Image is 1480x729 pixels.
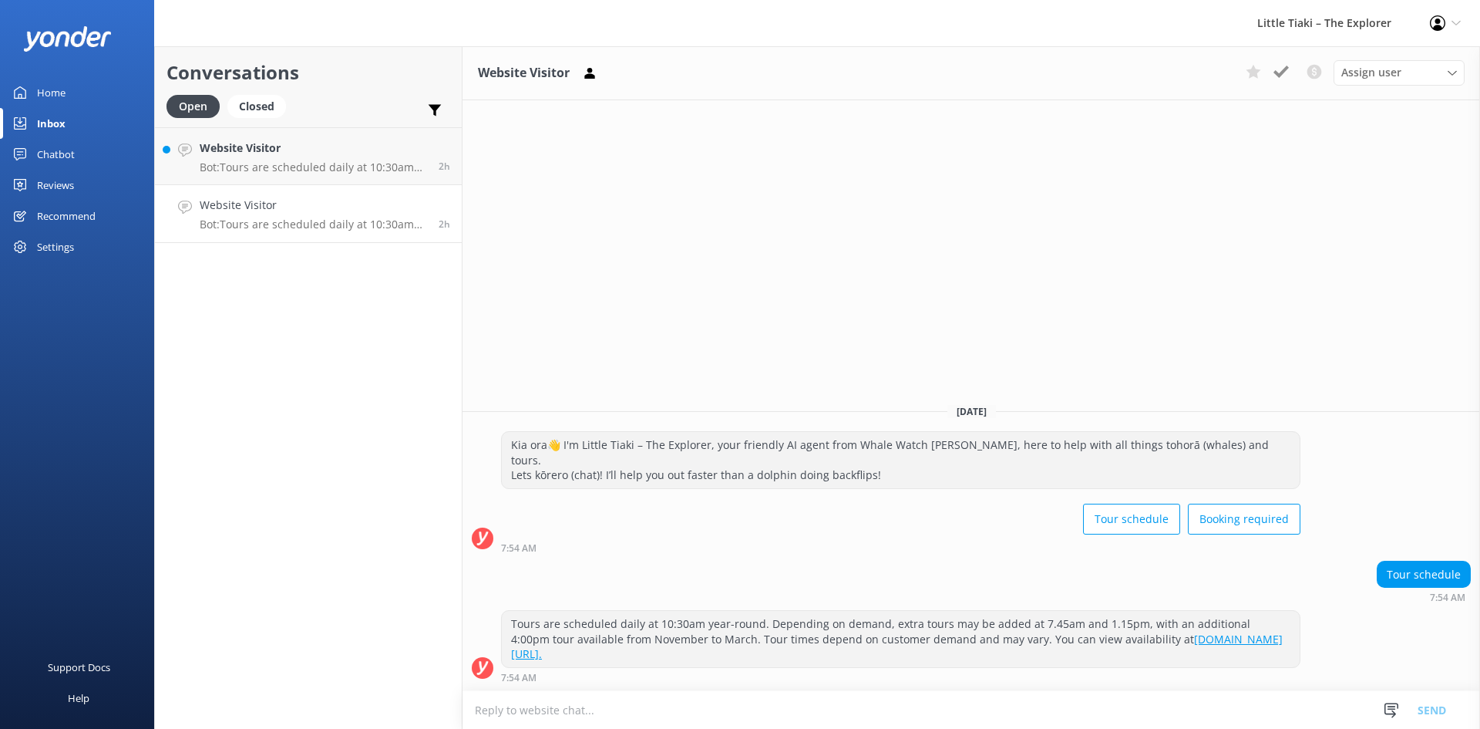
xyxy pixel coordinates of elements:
[37,139,75,170] div: Chatbot
[37,170,74,201] div: Reviews
[1334,60,1465,85] div: Assign User
[155,127,462,185] a: Website VisitorBot:Tours are scheduled daily at 10:30am year-round. Depending on demand, addition...
[155,185,462,243] a: Website VisitorBot:Tours are scheduled daily at 10:30am year-round. Depending on demand, extra to...
[501,673,536,683] strong: 7:54 AM
[48,652,110,683] div: Support Docs
[200,140,427,157] h4: Website Visitor
[227,95,286,118] div: Closed
[227,97,294,114] a: Closed
[501,542,1300,553] div: Oct 01 2025 07:54am (UTC +13:00) Pacific/Auckland
[439,218,450,231] span: Oct 01 2025 07:54am (UTC +13:00) Pacific/Auckland
[200,160,427,174] p: Bot: Tours are scheduled daily at 10:30am year-round. Depending on demand, additional tours may b...
[37,108,66,139] div: Inbox
[1430,593,1465,602] strong: 7:54 AM
[501,672,1300,683] div: Oct 01 2025 07:54am (UTC +13:00) Pacific/Auckland
[1083,504,1180,535] button: Tour schedule
[1188,504,1300,535] button: Booking required
[200,218,427,231] p: Bot: Tours are scheduled daily at 10:30am year-round. Depending on demand, extra tours may be add...
[37,77,66,108] div: Home
[166,97,227,114] a: Open
[501,544,536,553] strong: 7:54 AM
[37,201,96,231] div: Recommend
[511,632,1283,662] a: [DOMAIN_NAME][URL].
[23,26,112,52] img: yonder-white-logo.png
[200,197,427,214] h4: Website Visitor
[68,683,89,714] div: Help
[166,58,450,87] h2: Conversations
[478,63,570,83] h3: Website Visitor
[1341,64,1401,81] span: Assign user
[1377,592,1471,602] div: Oct 01 2025 07:54am (UTC +13:00) Pacific/Auckland
[166,95,220,118] div: Open
[502,432,1300,488] div: Kia ora👋 I'm Little Tiaki – The Explorer, your friendly AI agent from Whale Watch [PERSON_NAME], ...
[947,405,996,418] span: [DATE]
[1377,562,1470,588] div: Tour schedule
[37,231,74,262] div: Settings
[502,611,1300,667] div: Tours are scheduled daily at 10:30am year-round. Depending on demand, extra tours may be added at...
[439,160,450,173] span: Oct 01 2025 08:03am (UTC +13:00) Pacific/Auckland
